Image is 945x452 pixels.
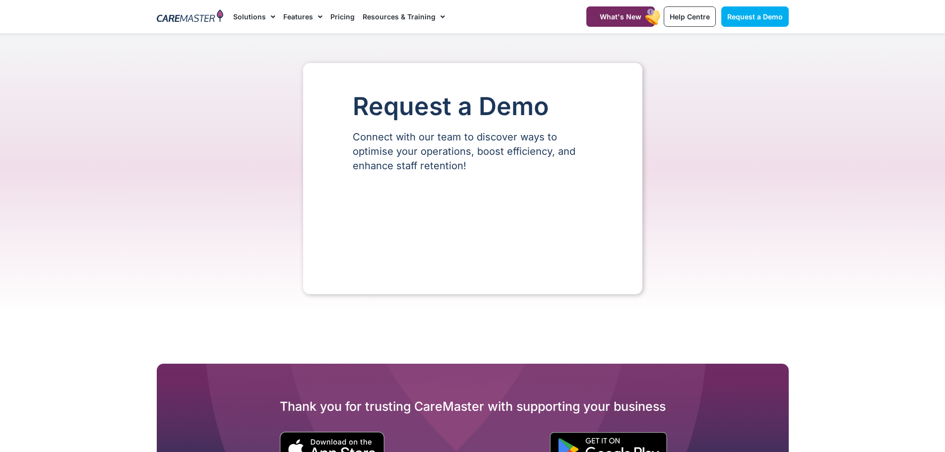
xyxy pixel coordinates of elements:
[353,130,593,173] p: Connect with our team to discover ways to optimise your operations, boost efficiency, and enhance...
[157,9,224,24] img: CareMaster Logo
[664,6,716,27] a: Help Centre
[353,93,593,120] h1: Request a Demo
[670,12,710,21] span: Help Centre
[586,6,655,27] a: What's New
[727,12,783,21] span: Request a Demo
[600,12,641,21] span: What's New
[353,190,593,264] iframe: Form 0
[721,6,789,27] a: Request a Demo
[157,398,789,414] h2: Thank you for trusting CareMaster with supporting your business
